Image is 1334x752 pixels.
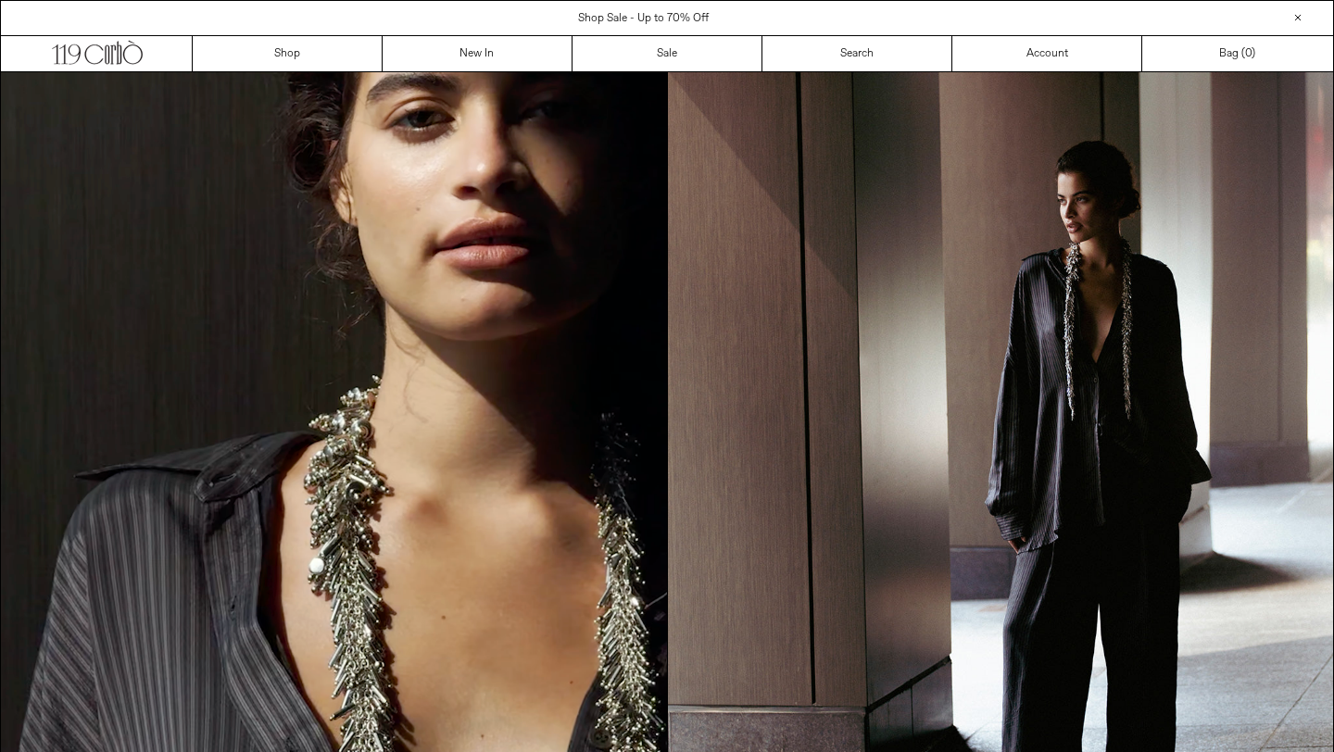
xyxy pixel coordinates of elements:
[1142,36,1332,71] a: Bag ()
[578,11,709,26] a: Shop Sale - Up to 70% Off
[573,36,762,71] a: Sale
[762,36,952,71] a: Search
[1245,45,1255,62] span: )
[952,36,1142,71] a: Account
[1245,46,1252,61] span: 0
[383,36,573,71] a: New In
[193,36,383,71] a: Shop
